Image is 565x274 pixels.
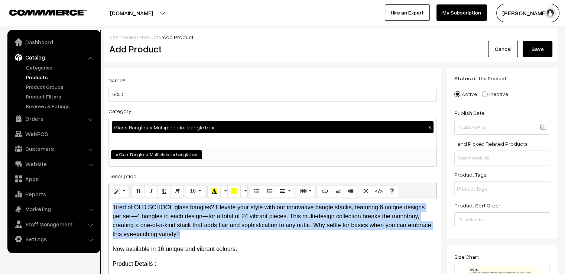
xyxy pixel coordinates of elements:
p: Now available in 16 unique and vibrant colours. [113,245,433,254]
button: Recent Color [207,185,221,197]
a: Marketing [9,202,98,216]
button: More Color [220,185,228,197]
label: Size Chart [454,253,479,261]
a: My Subscription [436,4,487,21]
button: Full Screen [359,185,372,197]
button: Paragraph [276,185,295,197]
div: Glass Bangles > Multiple color bangle box [112,121,434,133]
a: Dashboard [9,35,98,49]
label: Hand Picked Related Products [454,140,528,148]
button: Style [111,185,130,197]
img: COMMMERCE [9,10,87,15]
label: Category [108,107,131,115]
button: Background Color [227,185,241,197]
button: Help [385,185,398,197]
button: Bold (CTRL+B) [131,185,145,197]
a: Products [24,73,98,81]
a: Staff Management [9,217,98,231]
input: Name [108,87,437,102]
input: Enter Number [454,212,550,227]
button: Unordered list (CTRL+SHIFT+NUM7) [250,185,263,197]
a: Orders [9,112,98,125]
a: Cancel [488,41,518,57]
button: More Color [240,185,248,197]
a: Product Filters [24,93,98,100]
button: [DOMAIN_NAME] [84,4,179,22]
label: Active [454,90,477,98]
input: Publish Date [454,120,550,135]
span: 16 [190,188,196,194]
img: user [545,7,556,19]
p: Tired of OLD SCHOOL glass bangles? Elevate your style with our innovative bangle stacks, featurin... [113,203,433,239]
a: Reviews & Ratings [24,102,98,110]
a: Reports [9,187,98,201]
button: Link (CTRL+K) [318,185,331,197]
input: Product Tags [457,185,522,193]
button: Save [523,41,552,57]
a: Hire an Expert [385,4,430,21]
span: × [116,151,118,158]
li: Glass Bangles > Multiple color bangle box [111,150,202,159]
a: Settings [9,232,98,246]
button: Code View [372,185,385,197]
button: × [426,124,433,130]
div: / / [109,33,552,41]
a: Categories [24,64,98,71]
h2: Add Product [109,43,439,55]
a: WebPOS [9,127,98,141]
button: Ordered list (CTRL+SHIFT+NUM8) [263,185,276,197]
a: Product Groups [24,83,98,91]
a: Catalog [9,51,98,64]
a: Customers [9,142,98,155]
label: Inactive [482,90,508,98]
button: Italic (CTRL+I) [145,185,158,197]
label: Product Tags [454,171,487,178]
a: Dashboard [109,34,136,40]
button: Font Size [186,185,205,197]
a: Website [9,157,98,171]
a: Products [139,34,161,40]
button: Video [344,185,357,197]
label: Product Sort Order [454,202,500,209]
span: Add Product [163,34,194,40]
label: Name [108,76,125,84]
label: Description [108,172,136,180]
button: Table [297,185,316,197]
button: Underline (CTRL+U) [158,185,171,197]
button: Remove Font Style (CTRL+\) [171,185,184,197]
input: Search products [454,151,550,165]
button: Picture [331,185,344,197]
a: Apps [9,172,98,186]
p: Product Details : [113,260,433,268]
span: Status of the Product [454,75,516,81]
label: Publish Date [454,109,484,117]
a: COMMMERCE [9,7,74,16]
button: [PERSON_NAME] C [496,4,559,22]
